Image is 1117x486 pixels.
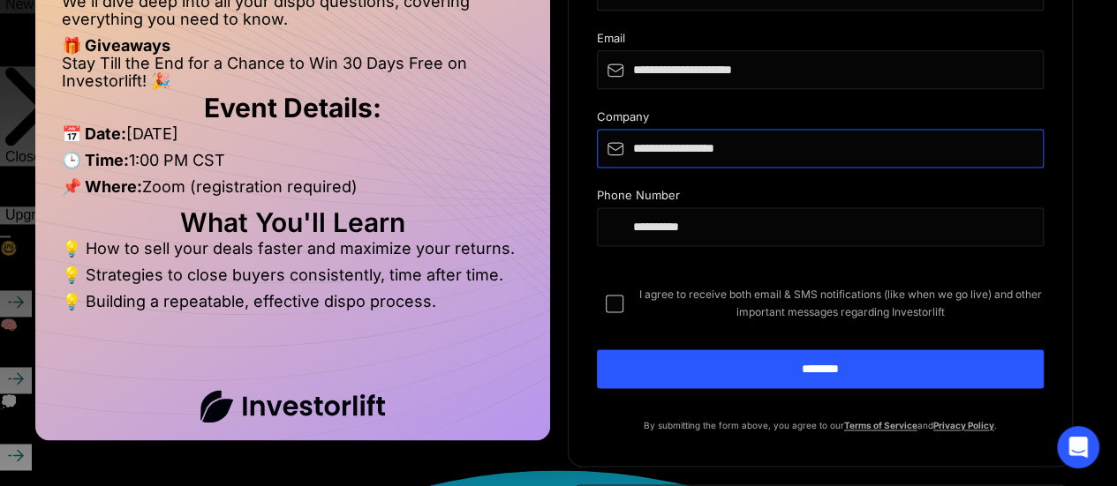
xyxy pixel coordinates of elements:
li: Zoom (registration required) [62,178,524,205]
div: Email [597,32,1045,50]
a: Privacy Policy [933,420,994,430]
div: Company [597,110,1045,129]
a: Terms of Service [844,420,917,430]
p: By submitting the form above, you agree to our and . [597,416,1045,434]
strong: 🕒 Time: [62,151,129,169]
strong: Event Details: [204,92,381,123]
strong: 🎁 Giveaways [62,36,170,55]
strong: 📅 Date: [62,124,126,143]
div: Open Intercom Messenger [1057,426,1099,468]
div: Phone Number [597,189,1045,207]
li: Stay Till the End for a Chance to Win 30 Days Free on Investorlift! 🎉 [62,55,524,90]
h2: What You'll Learn [62,213,524,231]
li: 💡 Strategies to close buyers consistently, time after time. [62,266,524,293]
li: 1:00 PM CST [62,152,524,178]
span: I agree to receive both email & SMS notifications (like when we go live) and other important mess... [638,286,1045,321]
li: 💡 How to sell your deals faster and maximize your returns. [62,240,524,266]
li: [DATE] [62,125,524,152]
strong: 📌 Where: [62,177,142,196]
li: 💡 Building a repeatable, effective dispo process. [62,293,524,310]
